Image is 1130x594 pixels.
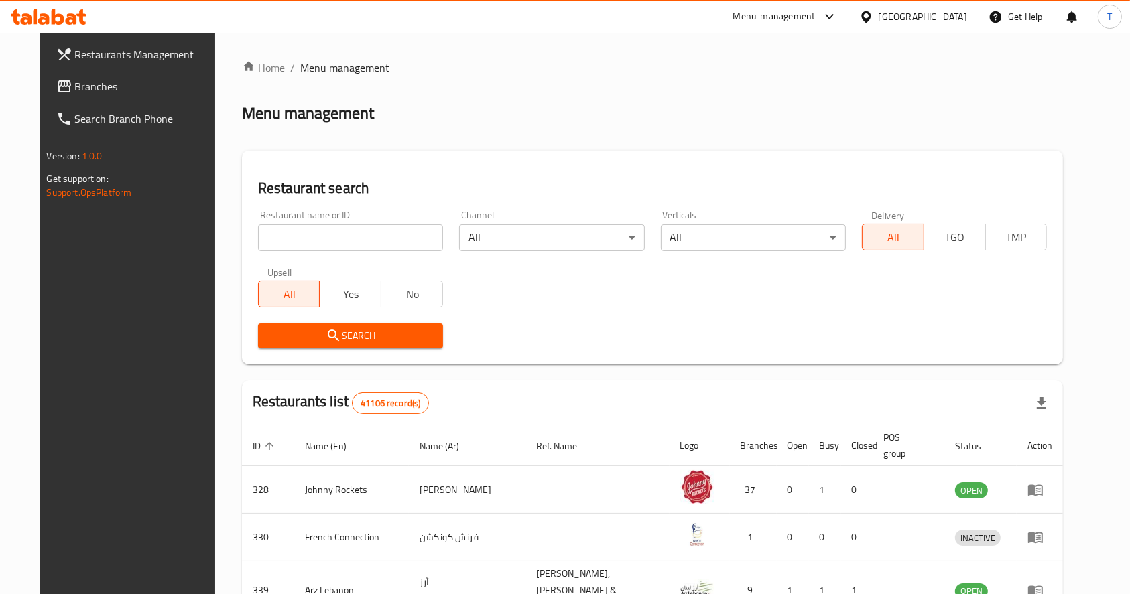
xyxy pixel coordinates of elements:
[879,9,967,24] div: [GEOGRAPHIC_DATA]
[1017,425,1063,466] th: Action
[325,285,376,304] span: Yes
[955,438,999,454] span: Status
[258,178,1048,198] h2: Restaurant search
[242,466,294,514] td: 328
[884,429,929,461] span: POS group
[730,514,777,561] td: 1
[253,438,278,454] span: ID
[258,281,320,307] button: All
[809,514,841,561] td: 0
[47,147,80,165] span: Version:
[253,392,430,414] h2: Restaurants list
[319,281,381,307] button: Yes
[777,466,809,514] td: 0
[809,425,841,466] th: Busy
[47,183,132,201] a: Support.OpsPlatform
[46,102,229,135] a: Search Branch Phone
[1025,387,1058,419] div: Export file
[294,514,410,561] td: French Connection
[264,285,315,304] span: All
[242,60,1064,76] nav: breadcrumb
[459,224,644,251] div: All
[242,102,374,124] h2: Menu management
[75,78,218,94] span: Branches
[924,224,986,250] button: TGO
[841,466,873,514] td: 0
[777,425,809,466] th: Open
[353,397,428,410] span: 41106 record(s)
[733,9,816,25] div: Menu-management
[294,466,410,514] td: Johnny Rockets
[258,224,443,251] input: Search for restaurant name or ID..
[730,466,777,514] td: 37
[300,60,389,76] span: Menu management
[290,60,295,76] li: /
[409,514,525,561] td: فرنش كونكشن
[75,46,218,62] span: Restaurants Management
[680,518,714,551] img: French Connection
[305,438,364,454] span: Name (En)
[670,425,730,466] th: Logo
[536,438,594,454] span: Ref. Name
[680,470,714,504] img: Johnny Rockets
[409,466,525,514] td: [PERSON_NAME]
[267,267,292,277] label: Upsell
[258,323,443,348] button: Search
[661,224,846,251] div: All
[242,514,294,561] td: 330
[1027,481,1052,498] div: Menu
[82,147,103,165] span: 1.0.0
[862,224,924,250] button: All
[352,392,429,414] div: Total records count
[991,228,1042,247] span: TMP
[871,210,905,220] label: Delivery
[420,438,477,454] span: Name (Ar)
[47,170,109,188] span: Get support on:
[985,224,1048,250] button: TMP
[730,425,777,466] th: Branches
[955,530,1001,546] div: INACTIVE
[955,530,1001,546] span: INACTIVE
[387,285,438,304] span: No
[242,60,285,76] a: Home
[46,70,229,102] a: Branches
[381,281,443,307] button: No
[841,514,873,561] td: 0
[809,466,841,514] td: 1
[46,38,229,70] a: Restaurants Management
[1107,9,1112,24] span: T
[777,514,809,561] td: 0
[930,228,981,247] span: TGO
[841,425,873,466] th: Closed
[955,483,988,498] span: OPEN
[868,228,919,247] span: All
[1027,529,1052,545] div: Menu
[75,110,218,127] span: Search Branch Phone
[269,327,432,344] span: Search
